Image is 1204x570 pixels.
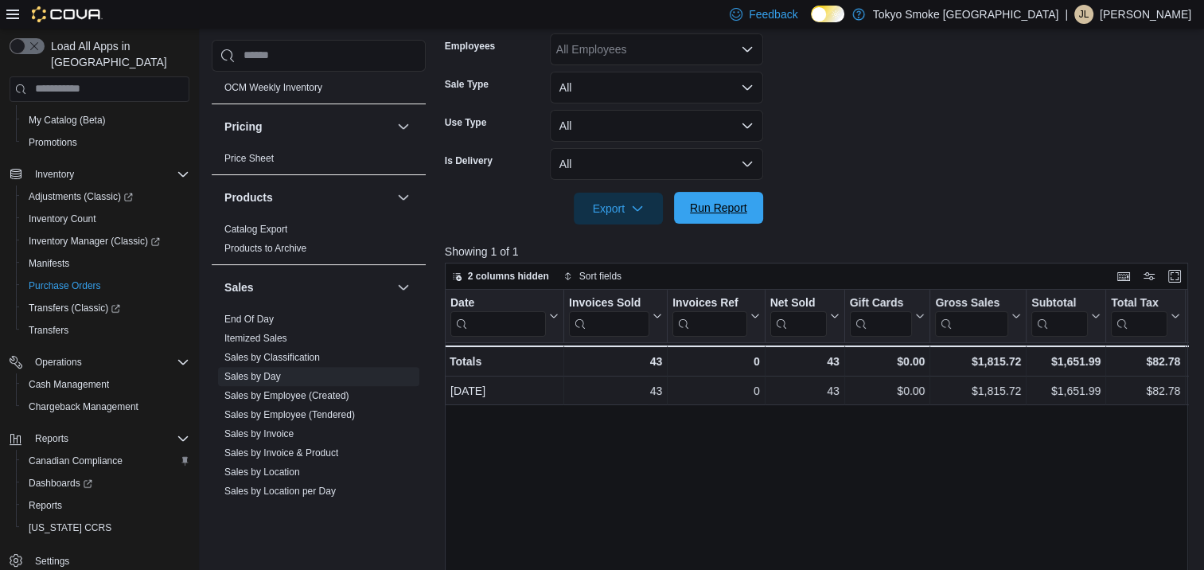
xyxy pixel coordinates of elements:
[394,188,413,207] button: Products
[22,111,189,130] span: My Catalog (Beta)
[29,429,189,448] span: Reports
[22,209,189,228] span: Inventory Count
[672,295,746,336] div: Invoices Ref
[22,496,68,515] a: Reports
[16,208,196,230] button: Inventory Count
[212,149,426,174] div: Pricing
[450,295,546,336] div: Date
[1111,295,1167,310] div: Total Tax
[770,381,840,400] div: 43
[35,555,69,568] span: Settings
[224,333,287,344] a: Itemized Sales
[29,235,160,248] span: Inventory Manager (Classic)
[29,353,189,372] span: Operations
[224,119,391,135] button: Pricing
[29,165,189,184] span: Inventory
[32,6,103,22] img: Cova
[741,43,754,56] button: Open list of options
[224,153,274,164] a: Price Sheet
[16,450,196,472] button: Canadian Compliance
[224,189,273,205] h3: Products
[16,185,196,208] a: Adjustments (Classic)
[445,78,489,91] label: Sale Type
[935,352,1021,371] div: $1,815.72
[212,78,426,103] div: OCM
[569,381,662,400] div: 43
[22,321,75,340] a: Transfers
[550,72,763,103] button: All
[1111,352,1180,371] div: $82.78
[224,371,281,382] a: Sales by Day
[29,190,133,203] span: Adjustments (Classic)
[29,114,106,127] span: My Catalog (Beta)
[22,299,127,318] a: Transfers (Classic)
[22,276,107,295] a: Purchase Orders
[1031,295,1101,336] button: Subtotal
[224,447,338,459] span: Sales by Invoice & Product
[29,136,77,149] span: Promotions
[29,378,109,391] span: Cash Management
[22,518,118,537] a: [US_STATE] CCRS
[1165,267,1184,286] button: Enter fullscreen
[16,319,196,342] button: Transfers
[22,133,84,152] a: Promotions
[574,193,663,224] button: Export
[1031,295,1088,310] div: Subtotal
[1031,295,1088,336] div: Subtotal
[22,254,189,273] span: Manifests
[770,352,839,371] div: 43
[672,381,759,400] div: 0
[1111,295,1167,336] div: Total Tax
[224,82,322,93] a: OCM Weekly Inventory
[445,40,495,53] label: Employees
[672,295,746,310] div: Invoices Ref
[22,133,189,152] span: Promotions
[935,295,1008,310] div: Gross Sales
[450,352,559,371] div: Totals
[569,295,649,310] div: Invoices Sold
[557,267,628,286] button: Sort fields
[16,297,196,319] a: Transfers (Classic)
[224,223,287,236] span: Catalog Export
[224,279,254,295] h3: Sales
[224,81,322,94] span: OCM Weekly Inventory
[16,396,196,418] button: Chargeback Management
[1079,5,1089,24] span: JL
[935,295,1021,336] button: Gross Sales
[569,295,662,336] button: Invoices Sold
[224,242,306,255] span: Products to Archive
[29,521,111,534] span: [US_STATE] CCRS
[22,254,76,273] a: Manifests
[224,313,274,326] span: End Of Day
[29,400,138,413] span: Chargeback Management
[35,168,74,181] span: Inventory
[22,397,189,416] span: Chargeback Management
[1111,295,1180,336] button: Total Tax
[224,119,262,135] h3: Pricing
[1100,5,1191,24] p: [PERSON_NAME]
[672,352,759,371] div: 0
[224,428,294,439] a: Sales by Invoice
[1140,267,1159,286] button: Display options
[394,117,413,136] button: Pricing
[224,447,338,459] a: Sales by Invoice & Product
[850,381,925,400] div: $0.00
[849,295,925,336] button: Gift Cards
[3,163,196,185] button: Inventory
[394,278,413,297] button: Sales
[16,472,196,494] a: Dashboards
[569,295,649,336] div: Invoices Sold
[16,252,196,275] button: Manifests
[29,429,75,448] button: Reports
[224,224,287,235] a: Catalog Export
[224,389,349,402] span: Sales by Employee (Created)
[935,295,1008,336] div: Gross Sales
[1111,381,1180,400] div: $82.78
[16,109,196,131] button: My Catalog (Beta)
[22,232,189,251] span: Inventory Manager (Classic)
[22,474,189,493] span: Dashboards
[22,397,145,416] a: Chargeback Management
[224,351,320,364] span: Sales by Classification
[22,276,189,295] span: Purchase Orders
